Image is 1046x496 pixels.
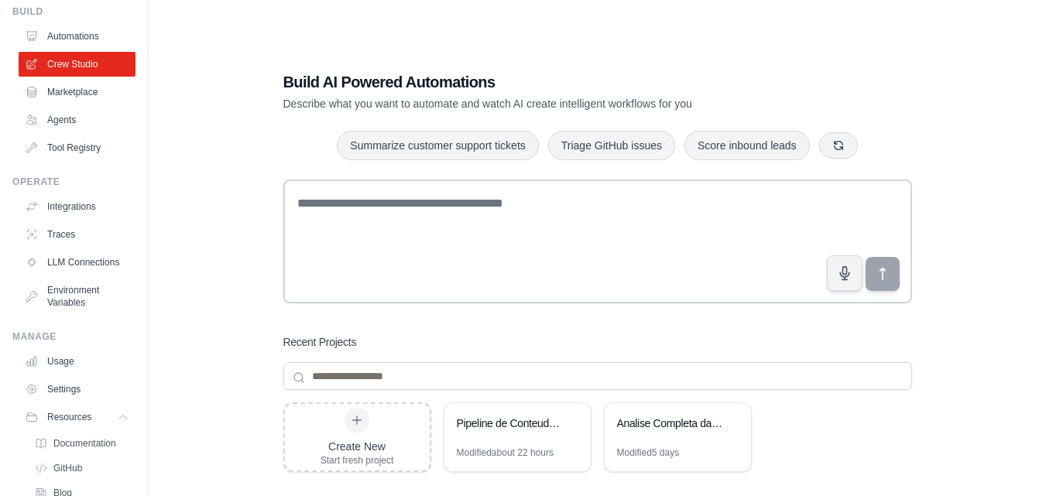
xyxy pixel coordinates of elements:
[19,278,135,315] a: Environment Variables
[19,80,135,104] a: Marketplace
[28,433,135,454] a: Documentation
[19,405,135,429] button: Resources
[47,411,91,423] span: Resources
[827,255,863,291] button: Click to speak your automation idea
[12,330,135,343] div: Manage
[19,24,135,49] a: Automations
[457,416,563,431] div: Pipeline de Conteudo Multiplataforma
[548,131,675,160] button: Triage GitHub issues
[19,108,135,132] a: Agents
[283,71,804,93] h1: Build AI Powered Automations
[617,446,680,459] div: Modified 5 days
[19,135,135,160] a: Tool Registry
[684,131,810,160] button: Score inbound leads
[819,132,858,159] button: Get new suggestions
[28,457,135,479] a: GitHub
[969,422,1046,496] div: Widget de chat
[457,446,554,459] div: Modified about 22 hours
[617,416,723,431] div: Analise Completa da Jornada de Marketing
[969,422,1046,496] iframe: Chat Widget
[337,131,538,160] button: Summarize customer support tickets
[53,437,116,450] span: Documentation
[19,52,135,77] a: Crew Studio
[283,96,804,111] p: Describe what you want to automate and watch AI create intelligent workflows for you
[283,334,357,350] h3: Recent Projects
[12,5,135,18] div: Build
[19,349,135,374] a: Usage
[321,454,394,467] div: Start fresh project
[19,194,135,219] a: Integrations
[19,377,135,402] a: Settings
[321,439,394,454] div: Create New
[19,222,135,247] a: Traces
[53,462,82,474] span: GitHub
[12,176,135,188] div: Operate
[19,250,135,275] a: LLM Connections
